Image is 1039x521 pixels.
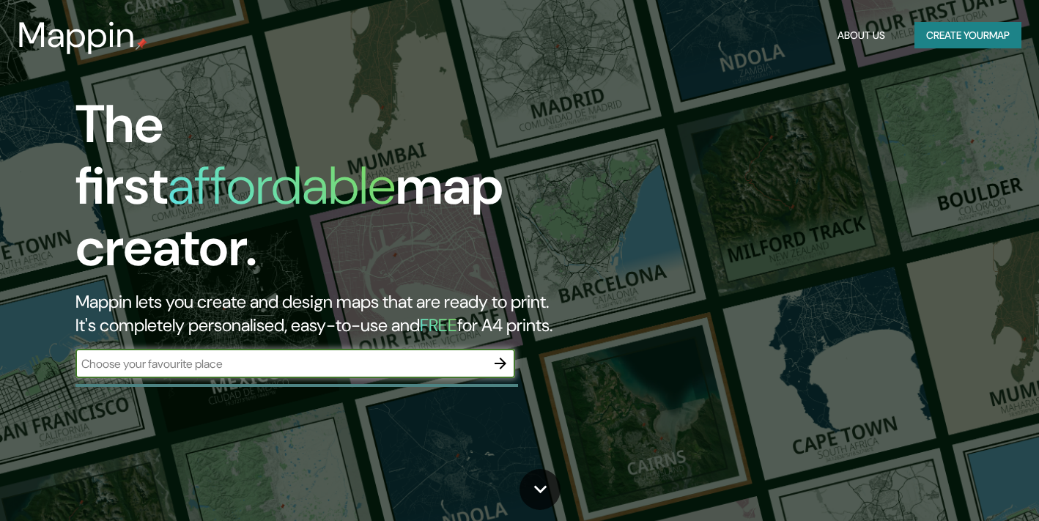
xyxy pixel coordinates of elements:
[832,22,891,49] button: About Us
[420,314,457,336] h5: FREE
[168,152,396,220] h1: affordable
[75,355,486,372] input: Choose your favourite place
[136,38,147,50] img: mappin-pin
[75,290,595,337] h2: Mappin lets you create and design maps that are ready to print. It's completely personalised, eas...
[18,15,136,56] h3: Mappin
[914,22,1021,49] button: Create yourmap
[75,94,595,290] h1: The first map creator.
